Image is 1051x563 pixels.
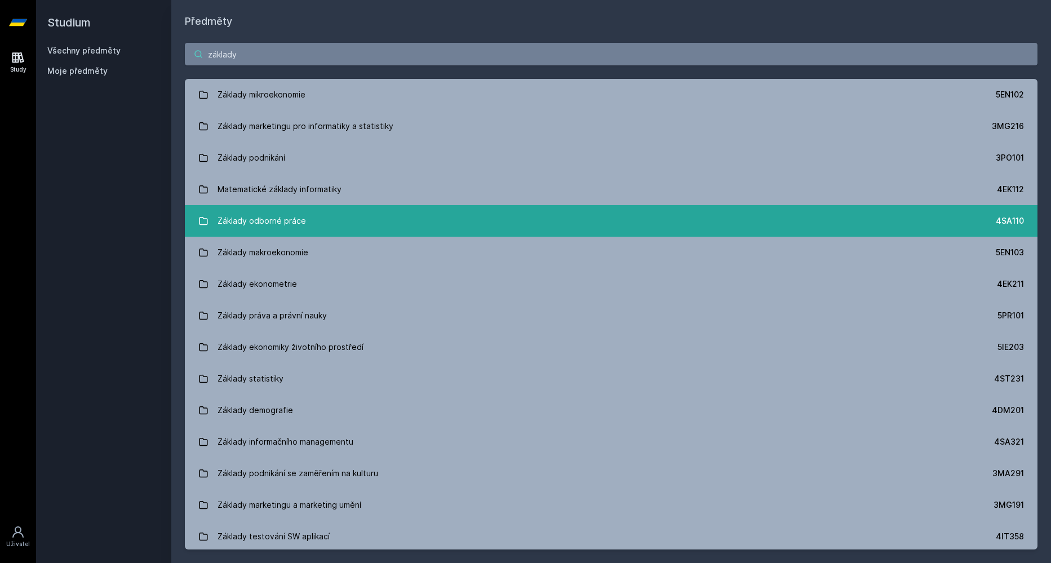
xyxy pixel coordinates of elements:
div: Základy podnikání se zaměřením na kulturu [218,462,378,485]
div: Základy práva a právní nauky [218,304,327,327]
a: Všechny předměty [47,46,121,55]
div: Základy ekonometrie [218,273,297,295]
div: Uživatel [6,540,30,548]
a: Základy informačního managementu 4SA321 [185,426,1037,458]
div: 3PO101 [996,152,1024,163]
a: Matematické základy informatiky 4EK112 [185,174,1037,205]
a: Základy podnikání se zaměřením na kulturu 3MA291 [185,458,1037,489]
div: 4ST231 [994,373,1024,384]
input: Název nebo ident předmětu… [185,43,1037,65]
a: Základy ekonomiky životního prostředí 5IE203 [185,331,1037,363]
a: Study [2,45,34,79]
div: Matematické základy informatiky [218,178,342,201]
div: 5EN102 [996,89,1024,100]
a: Základy ekonometrie 4EK211 [185,268,1037,300]
div: 3MG216 [992,121,1024,132]
div: Základy mikroekonomie [218,83,305,106]
div: 5EN103 [996,247,1024,258]
div: 5IE203 [997,342,1024,353]
div: Základy informačního managementu [218,431,353,453]
div: 4EK211 [997,278,1024,290]
div: 3MG191 [994,499,1024,511]
div: Základy marketingu pro informatiky a statistiky [218,115,393,138]
div: Základy podnikání [218,147,285,169]
div: Základy ekonomiky životního prostředí [218,336,363,358]
a: Základy testování SW aplikací 4IT358 [185,521,1037,552]
span: Moje předměty [47,65,108,77]
div: Study [10,65,26,74]
h1: Předměty [185,14,1037,29]
div: 4SA110 [996,215,1024,227]
a: Základy marketingu a marketing umění 3MG191 [185,489,1037,521]
a: Základy práva a právní nauky 5PR101 [185,300,1037,331]
a: Základy odborné práce 4SA110 [185,205,1037,237]
a: Základy demografie 4DM201 [185,394,1037,426]
div: Základy makroekonomie [218,241,308,264]
a: Základy makroekonomie 5EN103 [185,237,1037,268]
div: Základy statistiky [218,367,283,390]
div: Základy demografie [218,399,293,422]
div: 4EK112 [997,184,1024,195]
a: Uživatel [2,520,34,554]
div: Základy testování SW aplikací [218,525,330,548]
div: 4IT358 [996,531,1024,542]
div: 4DM201 [992,405,1024,416]
div: 3MA291 [992,468,1024,479]
div: Základy marketingu a marketing umění [218,494,361,516]
a: Základy marketingu pro informatiky a statistiky 3MG216 [185,110,1037,142]
div: Základy odborné práce [218,210,306,232]
div: 4SA321 [994,436,1024,447]
a: Základy statistiky 4ST231 [185,363,1037,394]
a: Základy mikroekonomie 5EN102 [185,79,1037,110]
a: Základy podnikání 3PO101 [185,142,1037,174]
div: 5PR101 [997,310,1024,321]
